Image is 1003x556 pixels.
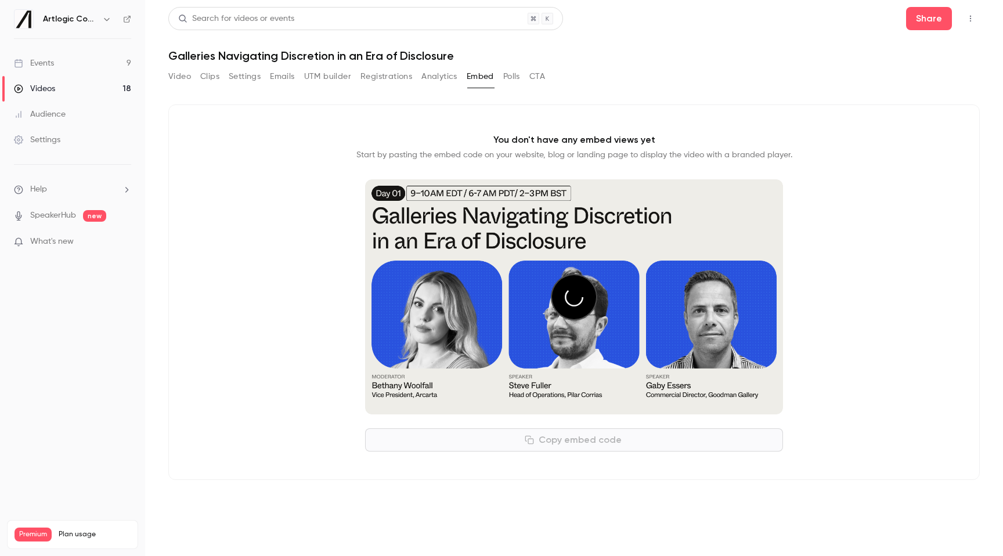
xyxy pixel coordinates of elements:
button: CTA [529,67,545,86]
button: Top Bar Actions [961,9,980,28]
button: Analytics [421,67,457,86]
div: Settings [14,134,60,146]
li: help-dropdown-opener [14,183,131,196]
button: Video [168,67,191,86]
p: Start by pasting the embed code on your website, blog or landing page to display the video with a... [356,149,792,161]
span: What's new [30,236,74,248]
button: Emails [270,67,294,86]
div: Search for videos or events [178,13,294,25]
span: Premium [15,528,52,541]
span: new [83,210,106,222]
button: Registrations [360,67,412,86]
button: Share [906,7,952,30]
a: SpeakerHub [30,210,76,222]
h1: Galleries Navigating Discretion in an Era of Disclosure [168,49,980,63]
button: Embed [467,67,494,86]
h6: Artlogic Connect 2025 [43,13,98,25]
button: Clips [200,67,219,86]
section: Cover [365,179,783,414]
span: Help [30,183,47,196]
div: Events [14,57,54,69]
button: UTM builder [304,67,351,86]
button: Settings [229,67,261,86]
div: Audience [14,109,66,120]
button: Polls [503,67,520,86]
p: You don't have any embed views yet [493,133,655,147]
img: Artlogic Connect 2025 [15,10,33,28]
span: Plan usage [59,530,131,539]
div: Videos [14,83,55,95]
